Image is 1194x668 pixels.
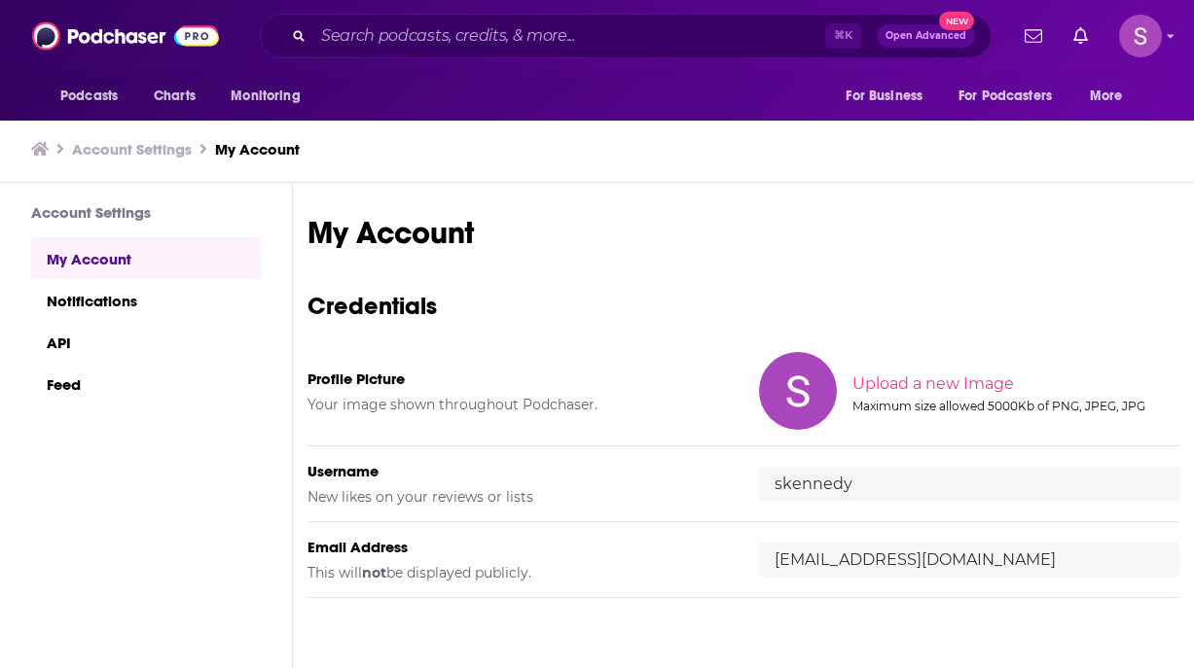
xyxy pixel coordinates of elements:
[308,214,1179,252] h1: My Account
[31,279,261,321] a: Notifications
[877,24,975,48] button: Open AdvancedNew
[308,538,728,556] h5: Email Address
[308,291,1179,321] h3: Credentials
[946,78,1080,115] button: open menu
[31,321,261,363] a: API
[1119,15,1162,57] span: Logged in as skennedy
[308,369,728,388] h5: Profile Picture
[832,78,947,115] button: open menu
[1090,83,1123,110] span: More
[852,399,1176,413] div: Maximum size allowed 5000Kb of PNG, JPEG, JPG
[759,467,1179,501] input: username
[846,83,923,110] span: For Business
[1119,15,1162,57] img: User Profile
[759,352,837,430] img: Your profile image
[260,14,992,58] div: Search podcasts, credits, & more...
[825,23,861,49] span: ⌘ K
[31,203,261,222] h3: Account Settings
[362,564,386,581] b: not
[47,78,143,115] button: open menu
[959,83,1052,110] span: For Podcasters
[141,78,207,115] a: Charts
[1017,19,1050,53] a: Show notifications dropdown
[31,363,261,404] a: Feed
[308,396,728,413] h5: Your image shown throughout Podchaser.
[308,488,728,506] h5: New likes on your reviews or lists
[759,543,1179,577] input: email
[32,18,219,54] img: Podchaser - Follow, Share and Rate Podcasts
[31,237,261,279] a: My Account
[1076,78,1147,115] button: open menu
[939,12,974,30] span: New
[886,31,966,41] span: Open Advanced
[154,83,196,110] span: Charts
[1119,15,1162,57] button: Show profile menu
[215,140,300,158] a: My Account
[308,462,728,480] h5: Username
[72,140,192,158] a: Account Settings
[308,564,728,581] h5: This will be displayed publicly.
[217,78,325,115] button: open menu
[1066,19,1096,53] a: Show notifications dropdown
[231,83,300,110] span: Monitoring
[313,20,825,52] input: Search podcasts, credits, & more...
[60,83,118,110] span: Podcasts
